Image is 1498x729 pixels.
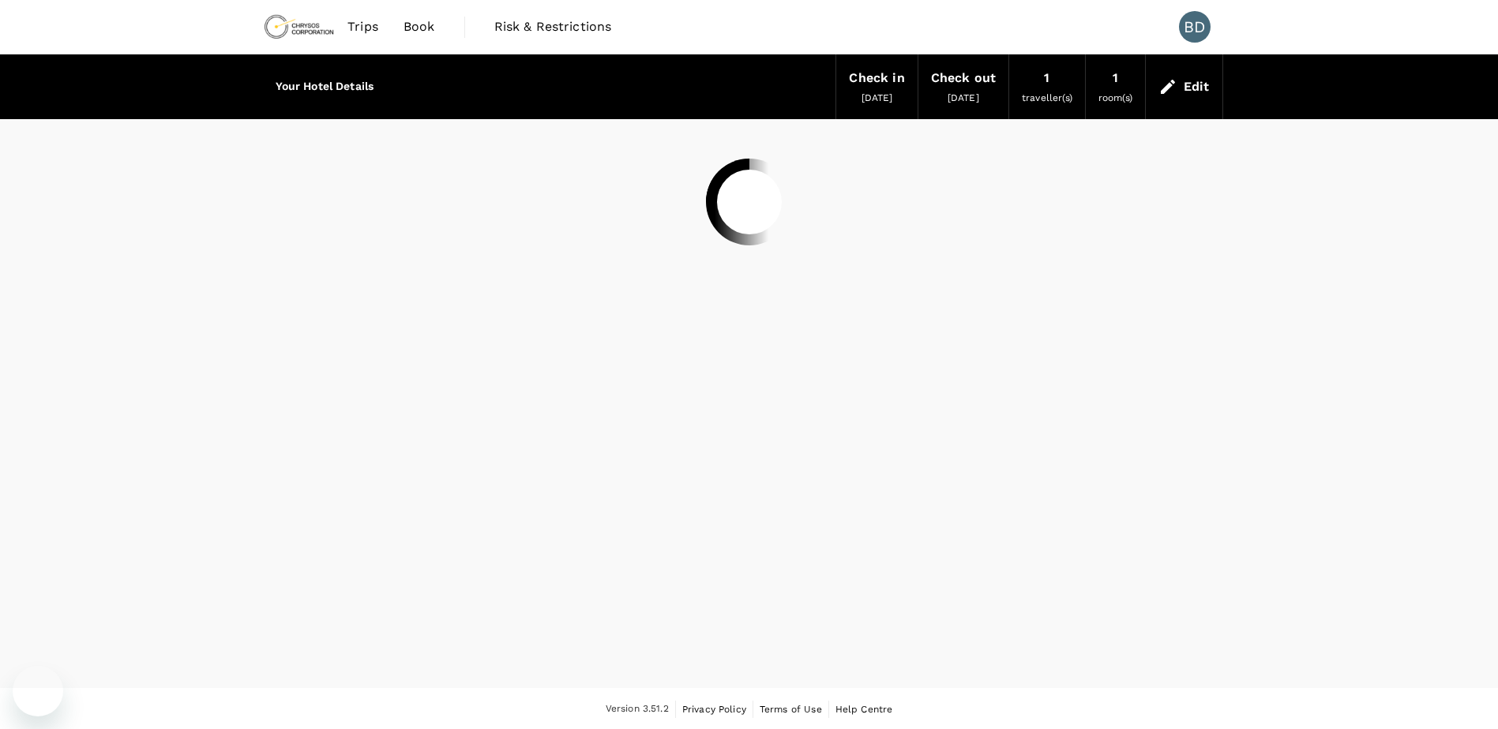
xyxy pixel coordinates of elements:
[606,701,669,717] span: Version 3.51.2
[760,704,822,715] span: Terms of Use
[849,67,904,89] div: Check in
[835,701,893,718] a: Help Centre
[1113,67,1118,89] div: 1
[1098,92,1132,103] span: room(s)
[862,92,893,103] span: [DATE]
[948,92,979,103] span: [DATE]
[1184,76,1210,98] div: Edit
[931,67,996,89] div: Check out
[1022,92,1072,103] span: traveller(s)
[263,9,336,44] img: Chrysos Corporation
[760,701,822,718] a: Terms of Use
[276,78,374,95] h6: Your Hotel Details
[1044,67,1049,89] div: 1
[835,704,893,715] span: Help Centre
[1179,11,1211,43] div: BD
[13,666,63,716] iframe: Button to launch messaging window
[347,17,378,36] span: Trips
[682,704,746,715] span: Privacy Policy
[494,17,612,36] span: Risk & Restrictions
[682,701,746,718] a: Privacy Policy
[404,17,435,36] span: Book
